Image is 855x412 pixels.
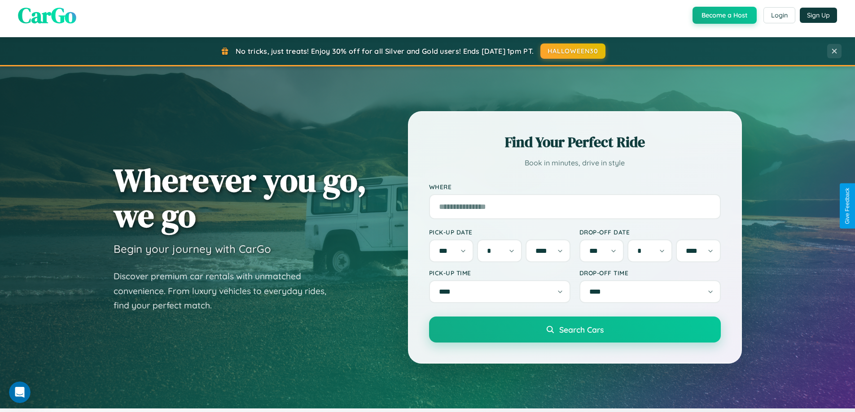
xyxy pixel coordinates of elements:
label: Where [429,183,721,191]
h3: Begin your journey with CarGo [114,242,271,256]
button: Login [763,7,795,23]
h2: Find Your Perfect Ride [429,132,721,152]
span: Search Cars [559,325,604,334]
label: Pick-up Time [429,269,570,277]
label: Drop-off Time [579,269,721,277]
iframe: Intercom live chat [9,382,31,403]
span: CarGo [18,0,76,30]
label: Pick-up Date [429,228,570,236]
button: Become a Host [693,7,757,24]
p: Book in minutes, drive in style [429,156,721,169]
button: Sign Up [800,8,837,23]
div: Give Feedback [844,188,851,224]
h1: Wherever you go, we go [114,162,367,233]
label: Drop-off Date [579,228,721,236]
button: Search Cars [429,317,721,343]
button: HALLOWEEN30 [540,43,605,59]
span: No tricks, just treats! Enjoy 30% off for all Silver and Gold users! Ends [DATE] 1pm PT. [236,47,534,56]
p: Discover premium car rentals with unmatched convenience. From luxury vehicles to everyday rides, ... [114,269,338,313]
